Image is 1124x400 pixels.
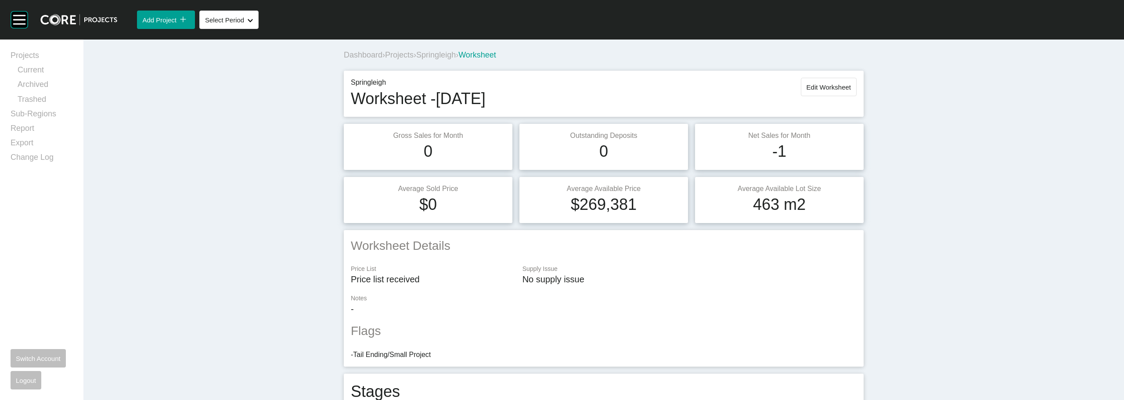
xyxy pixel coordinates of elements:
button: Add Project [137,11,195,29]
h1: $269,381 [571,194,637,216]
span: › [414,50,416,59]
button: Edit Worksheet [801,78,857,96]
p: - [351,303,857,315]
p: Average Available Price [526,184,681,194]
a: Sub-Regions [11,108,73,123]
span: Switch Account [16,355,61,362]
p: Price list received [351,273,514,285]
button: Select Period [199,11,259,29]
span: › [382,50,385,59]
h1: Worksheet - [DATE] [351,88,486,110]
a: Report [11,123,73,137]
a: Projects [385,50,414,59]
h1: $0 [419,194,437,216]
button: Logout [11,371,41,389]
li: - Tail Ending/Small Project [351,350,857,360]
p: Outstanding Deposits [526,131,681,141]
h2: Worksheet Details [351,237,857,254]
p: Price List [351,265,514,274]
h2: Flags [351,322,857,339]
p: Springleigh [351,78,486,87]
p: Notes [351,294,857,303]
p: Gross Sales for Month [351,131,505,141]
p: Net Sales for Month [702,131,857,141]
span: Worksheet [458,50,496,59]
span: › [456,50,458,59]
p: No supply issue [522,273,857,285]
a: Current [18,65,73,79]
p: Average Available Lot Size [702,184,857,194]
h1: 463 m2 [753,194,806,216]
span: Logout [16,377,36,384]
span: Add Project [142,16,177,24]
p: Supply Issue [522,265,857,274]
a: Springleigh [416,50,456,59]
a: Archived [18,79,73,94]
img: core-logo-dark.3138cae2.png [40,14,117,25]
h1: -1 [772,141,786,162]
h1: 0 [424,141,432,162]
button: Switch Account [11,349,66,368]
span: Select Period [205,16,244,24]
span: Edit Worksheet [807,83,851,91]
a: Change Log [11,152,73,166]
a: Export [11,137,73,152]
h1: 0 [599,141,608,162]
a: Trashed [18,94,73,108]
a: Dashboard [344,50,382,59]
a: Projects [11,50,73,65]
p: Average Sold Price [351,184,505,194]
